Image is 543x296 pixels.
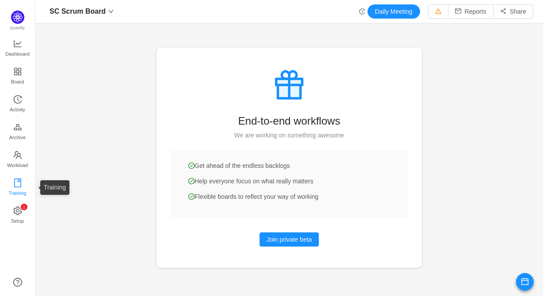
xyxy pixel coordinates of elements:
[13,95,22,113] a: Activity
[260,232,319,247] button: Join private beta
[108,9,114,14] i: icon: down
[367,4,420,19] button: Daily Meeting
[11,212,24,230] span: Setup
[516,273,534,291] button: icon: calendar
[13,123,22,132] i: icon: gold
[10,26,25,30] span: Quantify
[13,68,22,85] a: Board
[13,178,22,187] i: icon: book
[5,45,30,63] span: Dashboard
[359,8,365,15] i: icon: history
[13,39,22,48] i: icon: line-chart
[493,4,533,19] button: icon: share-altShare
[13,123,22,141] a: Archive
[13,207,22,224] a: icon: settingSetup
[21,204,27,210] sup: 1
[13,278,22,287] a: icon: question-circle
[428,4,448,19] button: icon: warning
[13,40,22,57] a: Dashboard
[7,156,28,174] span: Workload
[13,206,22,215] i: icon: setting
[13,95,22,104] i: icon: history
[9,129,26,146] span: Archive
[11,73,24,91] span: Board
[10,101,25,118] span: Activity
[13,179,22,197] a: Training
[8,184,26,202] span: Training
[13,67,22,76] i: icon: appstore
[13,151,22,169] a: Workload
[23,204,25,210] p: 1
[448,4,493,19] button: icon: mailReports
[11,11,24,24] img: Quantify
[50,4,106,19] span: SC Scrum Board
[13,151,22,159] i: icon: team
